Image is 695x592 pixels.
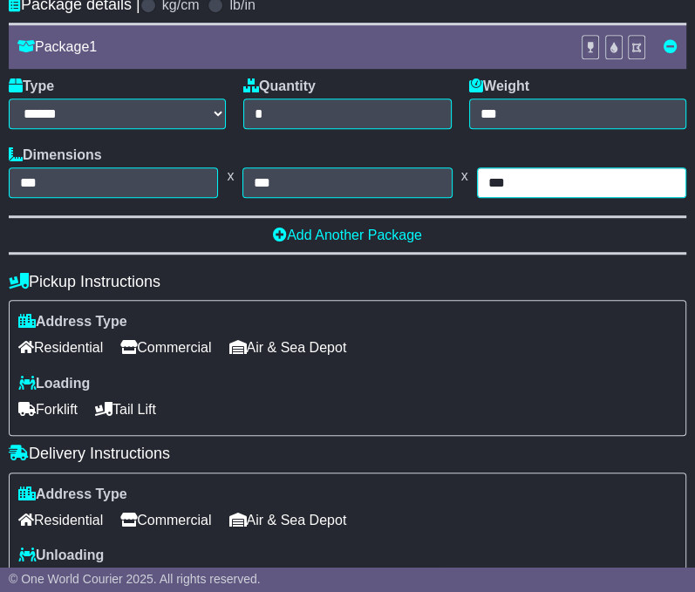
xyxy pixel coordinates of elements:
span: 1 [89,39,97,54]
label: Loading [18,375,90,391]
span: Air & Sea Depot [229,334,347,361]
span: x [453,167,477,184]
span: Forklift [18,396,78,423]
div: Package [9,38,572,55]
span: Residential [18,507,103,534]
label: Weight [469,78,529,94]
label: Type [9,78,54,94]
span: Air & Sea Depot [229,507,347,534]
h4: Delivery Instructions [9,445,686,463]
a: Add Another Package [273,228,422,242]
label: Address Type [18,486,127,502]
label: Dimensions [9,146,102,163]
label: Address Type [18,313,127,330]
h4: Pickup Instructions [9,273,686,291]
label: Quantity [243,78,316,94]
span: Residential [18,334,103,361]
span: Commercial [120,507,211,534]
span: Commercial [120,334,211,361]
label: Unloading [18,547,104,563]
span: © One World Courier 2025. All rights reserved. [9,572,261,586]
span: Tail Lift [95,396,156,423]
span: x [218,167,242,184]
a: Remove this item [664,39,678,54]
